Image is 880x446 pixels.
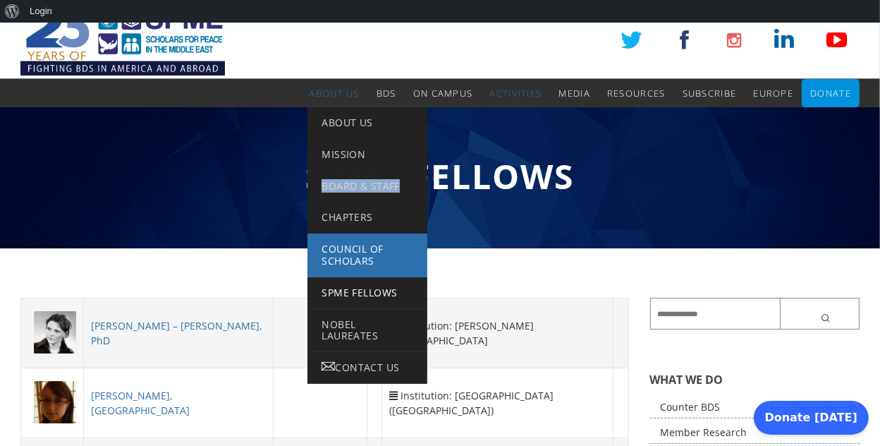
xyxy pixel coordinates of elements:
a: On Campus [413,79,473,107]
span: SPME Fellows [322,286,397,299]
span: Council of Scholars [322,242,383,267]
a: Subscribe [683,79,737,107]
span: Media [558,87,590,100]
span: Mission [322,147,365,161]
a: Board & Staff [307,171,427,203]
a: About Us [309,79,359,107]
a: [PERSON_NAME] – [PERSON_NAME], PhD [91,319,262,347]
span: On Campus [413,87,473,100]
span: BDS [377,87,396,100]
span: Resources [607,87,666,100]
a: [PERSON_NAME], [GEOGRAPHIC_DATA] [91,389,190,417]
img: SPME [20,1,225,79]
h5: WHAT WE DO [650,372,860,387]
a: Nobel Laureates [307,309,427,353]
span: Europe [753,87,793,100]
a: Donate [810,79,851,107]
span: Board & Staff [322,179,399,193]
div: Institution: [PERSON_NAME][GEOGRAPHIC_DATA] [389,318,606,348]
a: About Us [307,107,427,139]
a: Counter BDS [650,397,860,418]
span: Contact Us [335,361,399,374]
a: SPME Fellows [307,277,427,309]
img: 779417081.jpg [34,311,76,354]
a: Member Research [650,422,860,444]
a: Contact Us [307,352,427,384]
a: Mission [307,139,427,171]
span: About Us [322,116,372,129]
a: BDS [377,79,396,107]
span: SPME Fellows [306,153,575,199]
a: Activities [489,79,542,107]
a: Council of Scholars [307,234,427,277]
span: Donate [810,87,851,100]
span: Subscribe [683,87,737,100]
a: Europe [753,79,793,107]
a: Chapters [307,202,427,234]
a: Resources [607,79,666,107]
img: 4124284497.jpg [34,381,76,423]
span: Nobel Laureates [322,318,378,343]
div: Institution: [GEOGRAPHIC_DATA] ([GEOGRAPHIC_DATA]) [389,388,606,418]
span: Activities [489,87,542,100]
a: Media [558,79,590,107]
span: About Us [309,87,359,100]
span: Chapters [322,210,372,224]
